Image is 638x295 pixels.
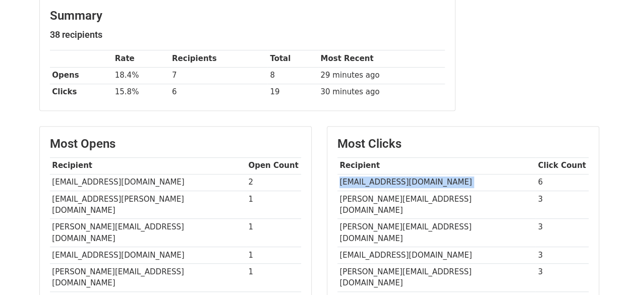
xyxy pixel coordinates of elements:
td: 1 [246,219,301,247]
td: [EMAIL_ADDRESS][DOMAIN_NAME] [50,247,246,263]
td: 3 [536,264,589,292]
td: 1 [246,264,301,292]
th: Rate [112,50,169,67]
td: 29 minutes ago [318,67,445,84]
td: 6 [169,84,267,100]
td: 1 [246,191,301,219]
td: 3 [536,191,589,219]
th: Opens [50,67,112,84]
td: [PERSON_NAME][EMAIL_ADDRESS][DOMAIN_NAME] [50,219,246,247]
th: Most Recent [318,50,445,67]
td: 18.4% [112,67,169,84]
iframe: Chat Widget [588,247,638,295]
td: 2 [246,174,301,191]
td: 15.8% [112,84,169,100]
h3: Summary [50,9,445,23]
th: Open Count [246,157,301,174]
td: [PERSON_NAME][EMAIL_ADDRESS][DOMAIN_NAME] [337,264,536,292]
th: Recipients [169,50,267,67]
td: 7 [169,67,267,84]
td: 1 [246,247,301,263]
td: 3 [536,247,589,263]
td: [EMAIL_ADDRESS][DOMAIN_NAME] [337,247,536,263]
h3: Most Clicks [337,137,589,151]
td: 30 minutes ago [318,84,445,100]
td: 3 [536,219,589,247]
td: [PERSON_NAME][EMAIL_ADDRESS][DOMAIN_NAME] [337,191,536,219]
th: Clicks [50,84,112,100]
td: [PERSON_NAME][EMAIL_ADDRESS][DOMAIN_NAME] [50,264,246,292]
td: 6 [536,174,589,191]
h3: Most Opens [50,137,301,151]
td: 8 [267,67,318,84]
th: Recipient [337,157,536,174]
th: Recipient [50,157,246,174]
td: 19 [267,84,318,100]
td: [PERSON_NAME][EMAIL_ADDRESS][DOMAIN_NAME] [337,219,536,247]
td: [EMAIL_ADDRESS][PERSON_NAME][DOMAIN_NAME] [50,191,246,219]
h5: 38 recipients [50,29,445,40]
th: Click Count [536,157,589,174]
td: [EMAIL_ADDRESS][DOMAIN_NAME] [337,174,536,191]
th: Total [267,50,318,67]
td: [EMAIL_ADDRESS][DOMAIN_NAME] [50,174,246,191]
